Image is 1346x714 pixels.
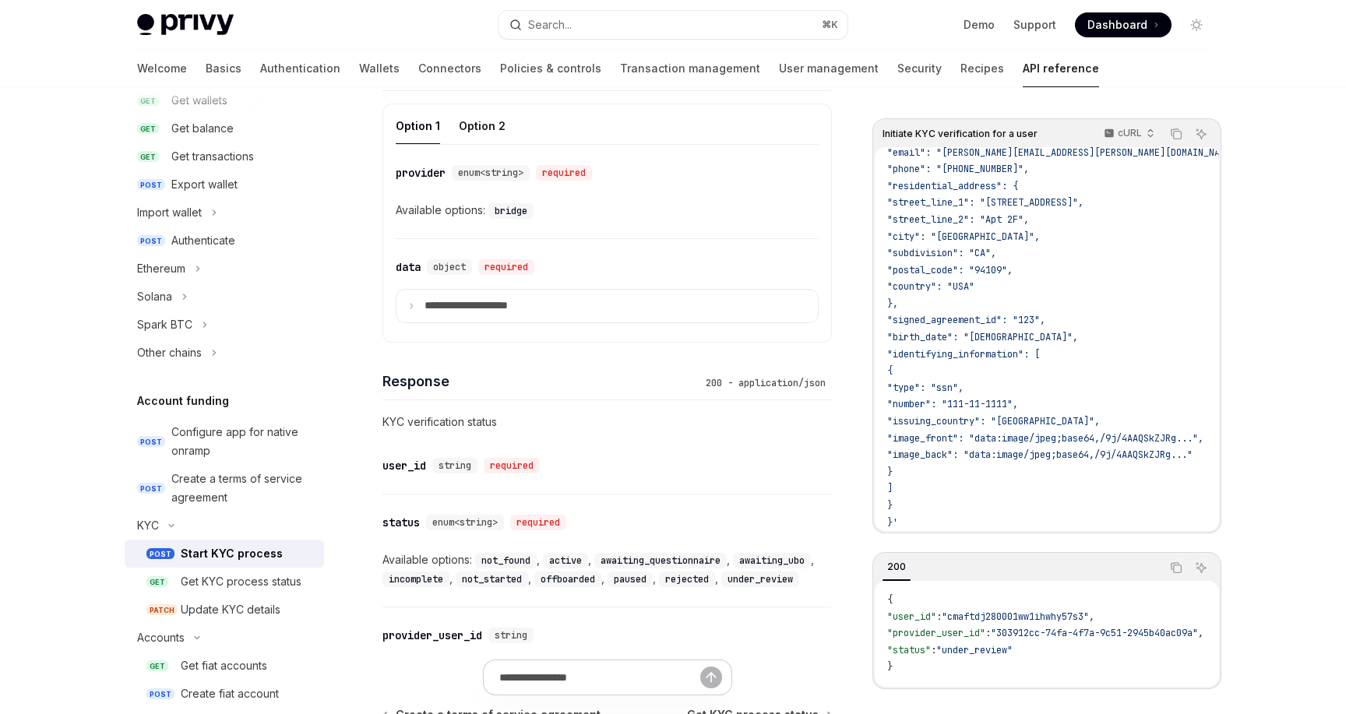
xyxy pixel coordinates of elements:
span: } [887,660,893,673]
a: POSTCreate a terms of service agreement [125,465,324,512]
span: enum<string> [432,516,498,529]
div: , [456,569,534,588]
div: Available options: [396,201,819,220]
span: POST [137,483,165,494]
div: , [534,569,608,588]
a: POSTStart KYC process [125,540,324,568]
div: required [478,259,534,275]
span: GET [137,151,159,163]
div: 200 - application/json [699,375,832,391]
span: "number": "111-11-1111", [887,398,1018,410]
div: data [396,259,421,275]
span: "provider_user_id" [887,627,985,639]
div: , [594,550,733,569]
span: Dashboard [1087,17,1147,33]
div: Export wallet [171,175,238,194]
span: GET [146,660,168,672]
a: GETGet fiat accounts [125,652,324,680]
span: ] [887,482,893,494]
span: "user_id" [887,610,936,623]
span: "birth_date": "[DEMOGRAPHIC_DATA]", [887,331,1078,343]
span: "image_front": "data:image/jpeg;base64,/9j/4AAQSkZJRg...", [887,432,1203,445]
span: POST [137,235,165,247]
button: Open search [499,11,847,39]
code: offboarded [534,572,601,587]
p: KYC verification status [382,413,832,431]
span: "status" [887,644,931,656]
span: enum<string> [458,167,523,179]
div: Import wallet [137,203,202,222]
div: required [536,165,592,181]
div: user_id [382,458,426,473]
button: cURL [1095,121,1161,147]
div: 200 [883,557,911,576]
code: awaiting_ubo [733,553,811,568]
span: "residential_address": { [887,180,1018,192]
div: Accounts [137,628,185,647]
div: , [543,550,594,569]
code: under_review [721,572,799,587]
div: Create fiat account [181,684,279,703]
span: } [887,499,893,512]
div: , [659,569,721,588]
span: POST [146,688,174,700]
code: active [543,553,588,568]
a: Security [897,50,942,87]
span: POST [137,436,165,448]
span: PATCH [146,604,178,616]
a: User management [779,50,879,87]
span: "city": "[GEOGRAPHIC_DATA]", [887,230,1040,243]
code: bridge [488,203,534,219]
button: Toggle Accounts section [125,624,324,652]
a: Recipes [960,50,1004,87]
span: "street_line_1": "[STREET_ADDRESS]", [887,196,1083,209]
img: light logo [137,14,234,36]
a: Support [1013,17,1056,33]
code: rejected [659,572,715,587]
div: Get transactions [171,147,254,166]
span: GET [137,123,159,135]
span: , [1198,627,1203,639]
button: Send message [700,667,722,688]
button: Toggle KYC section [125,512,324,540]
code: awaiting_questionnaire [594,553,727,568]
a: GETGet transactions [125,142,324,171]
span: , [1089,610,1094,623]
button: Toggle dark mode [1184,12,1209,37]
span: "under_review" [936,644,1013,656]
code: not_found [475,553,537,568]
div: Search... [528,16,572,34]
div: Start KYC process [181,544,283,563]
button: Copy the contents from the code block [1166,557,1186,578]
div: provider_user_id [382,628,482,643]
a: Transaction management [620,50,760,87]
div: Configure app for native onramp [171,423,315,460]
a: PATCHUpdate KYC details [125,596,324,624]
span: "signed_agreement_id": "123", [887,314,1045,326]
div: Authenticate [171,231,235,250]
div: Spark BTC [137,315,192,334]
button: Copy the contents from the code block [1166,124,1186,144]
div: required [510,515,566,530]
input: Ask a question... [499,660,700,695]
div: Get KYC process status [181,572,301,591]
span: POST [137,179,165,191]
span: { [887,593,893,606]
span: "cmaftdj280001ww1ihwhy57s3" [942,610,1089,623]
div: Option 1 [396,107,440,144]
span: object [433,261,466,273]
div: Create a terms of service agreement [171,470,315,507]
div: , [382,569,456,588]
div: Solana [137,287,172,306]
span: { [887,364,893,377]
code: incomplete [382,572,449,587]
div: Ethereum [137,259,185,278]
a: Demo [964,17,995,33]
span: } [887,466,893,478]
a: POSTCreate fiat account [125,680,324,708]
a: POSTExport wallet [125,171,324,199]
a: POSTAuthenticate [125,227,324,255]
div: provider [396,165,446,181]
a: GETGet KYC process status [125,568,324,596]
div: Available options: [382,550,832,588]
